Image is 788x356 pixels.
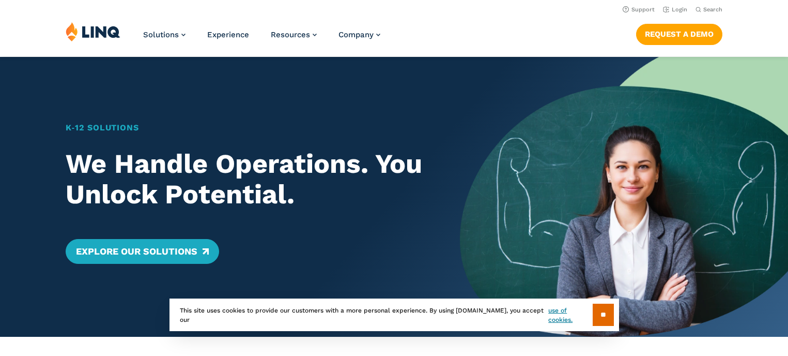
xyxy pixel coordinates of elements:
span: Solutions [143,30,179,39]
a: Support [623,6,655,13]
nav: Primary Navigation [143,22,380,56]
nav: Button Navigation [636,22,722,44]
span: Company [338,30,374,39]
img: LINQ | K‑12 Software [66,22,120,41]
span: Resources [271,30,310,39]
a: Request a Demo [636,24,722,44]
img: Home Banner [460,57,788,337]
a: Explore Our Solutions [66,239,219,264]
span: Search [703,6,722,13]
button: Open Search Bar [696,6,722,13]
a: Solutions [143,30,186,39]
a: Company [338,30,380,39]
a: Experience [207,30,249,39]
a: use of cookies. [548,306,592,324]
h2: We Handle Operations. You Unlock Potential. [66,149,427,211]
a: Resources [271,30,317,39]
h1: K‑12 Solutions [66,122,427,134]
a: Login [663,6,687,13]
div: This site uses cookies to provide our customers with a more personal experience. By using [DOMAIN... [169,299,619,331]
